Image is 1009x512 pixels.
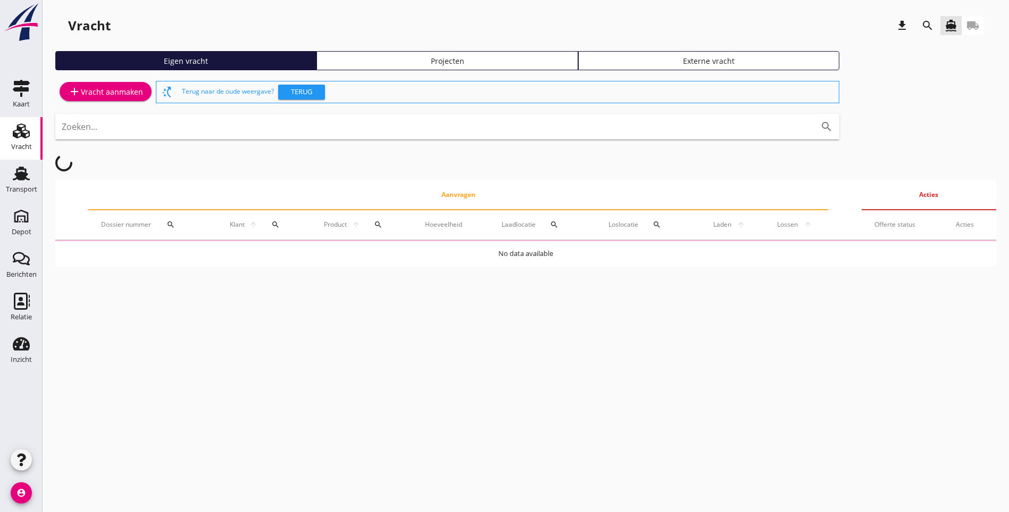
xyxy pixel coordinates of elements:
th: Aanvragen [88,180,828,210]
span: Klant [228,220,247,229]
div: Vracht [11,143,32,150]
div: Vracht [68,17,111,34]
i: arrow_upward [349,220,362,229]
div: Transport [6,186,37,193]
a: Projecten [316,51,578,70]
div: Acties [956,220,983,229]
i: search [820,120,833,133]
span: Product [321,220,349,229]
div: Externe vracht [583,55,835,67]
td: No data available [55,241,996,267]
i: search [271,220,280,229]
i: search [550,220,558,229]
a: Externe vracht [578,51,839,70]
i: search [653,220,661,229]
i: local_shipping [966,19,979,32]
i: account_circle [11,482,32,503]
div: Eigen vracht [60,55,312,67]
div: Laadlocatie [502,212,583,237]
div: Offerte status [874,220,930,229]
th: Acties [862,180,997,210]
div: Loslocatie [608,212,685,237]
div: Inzicht [11,356,32,363]
div: Hoeveelheid [425,220,476,229]
button: Terug [278,85,325,100]
img: logo-small.a267ee39.svg [2,3,40,42]
div: Kaart [13,101,30,108]
i: arrow_upward [247,220,260,229]
a: Eigen vracht [55,51,316,70]
div: Berichten [6,271,37,278]
i: arrow_upward [801,220,816,229]
div: Dossier nummer [101,212,202,237]
i: directions_boat [945,19,957,32]
i: download [896,19,908,32]
i: search [374,220,382,229]
div: Projecten [321,55,573,67]
div: Relatie [11,313,32,320]
div: Terug naar de oude weergave? [182,81,835,103]
i: add [68,85,81,98]
div: Depot [12,228,31,235]
i: arrow_upward [734,220,748,229]
a: Vracht aanmaken [60,82,152,101]
span: Laden [710,220,734,229]
i: search [921,19,934,32]
div: Terug [282,87,321,97]
input: Zoeken... [62,118,803,135]
div: Vracht aanmaken [68,85,143,98]
span: Lossen [774,220,801,229]
i: search [166,220,175,229]
i: switch_access_shortcut [161,86,173,98]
